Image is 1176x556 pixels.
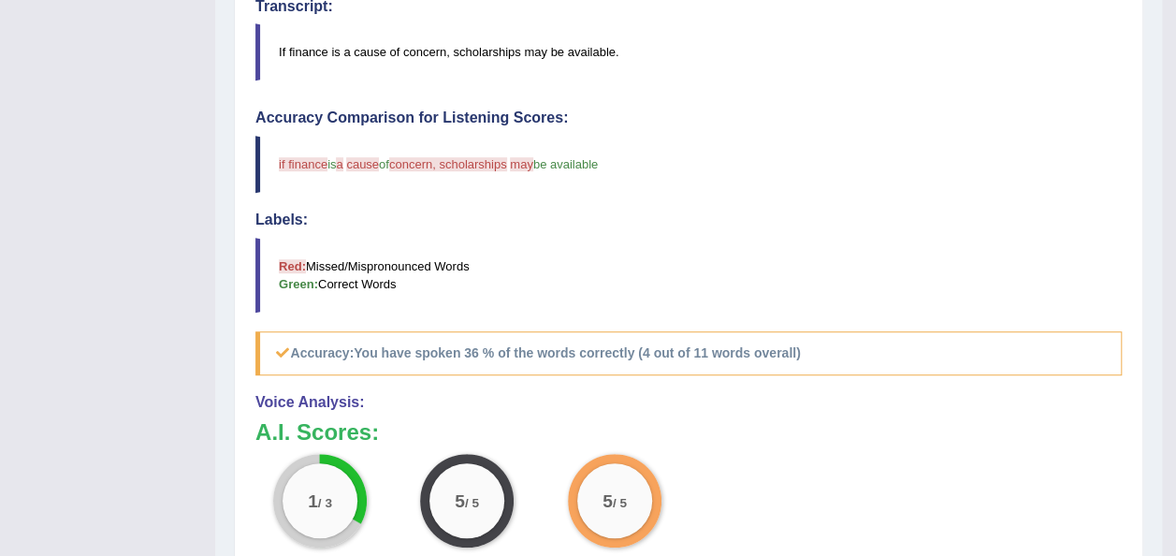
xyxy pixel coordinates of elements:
[603,490,613,511] big: 5
[308,490,318,511] big: 1
[389,157,507,171] span: concern, scholarships
[510,157,533,171] span: may
[255,394,1122,411] h4: Voice Analysis:
[533,157,598,171] span: be available
[255,212,1122,228] h4: Labels:
[279,277,318,291] b: Green:
[613,496,627,510] small: / 5
[318,496,332,510] small: / 3
[379,157,389,171] span: of
[279,157,327,171] span: if finance
[346,157,379,171] span: cause
[255,23,1122,80] blockquote: If finance is a cause of concern, scholarships may be available.
[255,110,1122,126] h4: Accuracy Comparison for Listening Scores:
[255,238,1122,313] blockquote: Missed/Mispronounced Words Correct Words
[279,259,306,273] b: Red:
[456,490,466,511] big: 5
[354,345,800,360] b: You have spoken 36 % of the words correctly (4 out of 11 words overall)
[336,157,342,171] span: a
[255,419,379,445] b: A.I. Scores:
[465,496,479,510] small: / 5
[255,331,1122,375] h5: Accuracy:
[327,157,336,171] span: is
